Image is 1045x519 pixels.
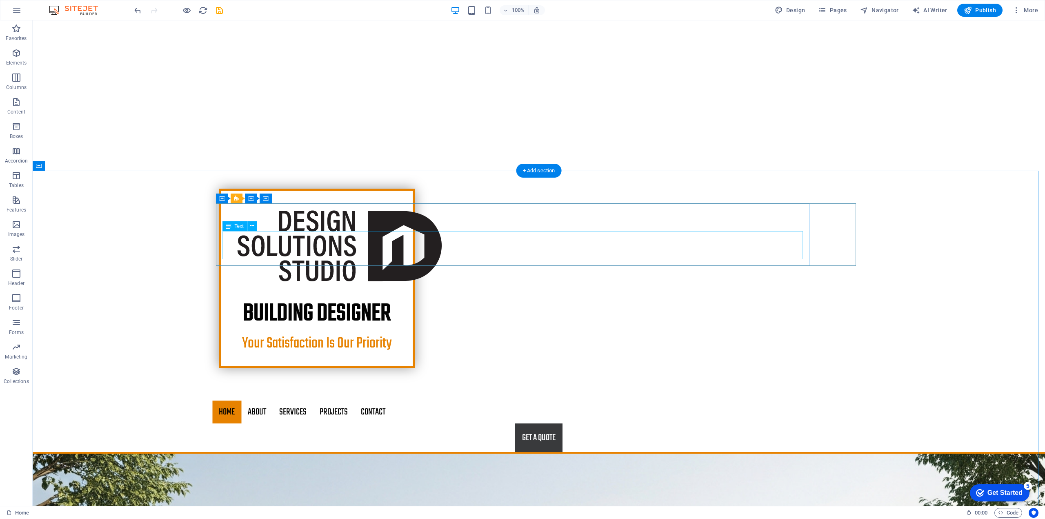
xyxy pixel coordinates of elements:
[133,5,142,15] button: undo
[198,6,208,15] i: Reload page
[1012,6,1038,14] span: More
[7,207,26,213] p: Features
[772,4,809,17] button: Design
[981,510,982,516] span: :
[215,6,224,15] i: Save (Ctrl+S)
[5,354,27,360] p: Marketing
[500,5,529,15] button: 100%
[1009,4,1041,17] button: More
[214,5,224,15] button: save
[772,4,809,17] div: Design (Ctrl+Alt+Y)
[9,182,24,189] p: Tables
[912,6,947,14] span: AI Writer
[909,4,951,17] button: AI Writer
[957,4,1003,17] button: Publish
[9,305,24,311] p: Footer
[9,329,24,336] p: Forms
[857,4,902,17] button: Navigator
[24,9,59,16] div: Get Started
[60,2,69,10] div: 5
[7,508,29,518] a: Click to cancel selection. Double-click to open Pages
[975,508,987,518] span: 00 00
[5,158,28,164] p: Accordion
[6,60,27,66] p: Elements
[998,508,1018,518] span: Code
[235,224,244,229] span: Text
[964,6,996,14] span: Publish
[10,256,23,262] p: Slider
[8,280,24,287] p: Header
[8,231,25,238] p: Images
[815,4,850,17] button: Pages
[6,84,27,91] p: Columns
[6,35,27,42] p: Favorites
[7,109,25,115] p: Content
[198,5,208,15] button: reload
[47,5,108,15] img: Editor Logo
[182,5,191,15] button: Click here to leave preview mode and continue editing
[7,4,66,21] div: Get Started 5 items remaining, 0% complete
[533,7,540,14] i: On resize automatically adjust zoom level to fit chosen device.
[775,6,805,14] span: Design
[994,508,1022,518] button: Code
[818,6,847,14] span: Pages
[860,6,899,14] span: Navigator
[4,378,29,385] p: Collections
[516,164,562,178] div: + Add section
[10,133,23,140] p: Boxes
[512,5,525,15] h6: 100%
[1029,508,1038,518] button: Usercentrics
[966,508,988,518] h6: Session time
[133,6,142,15] i: Undo: Change text (Ctrl+Z)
